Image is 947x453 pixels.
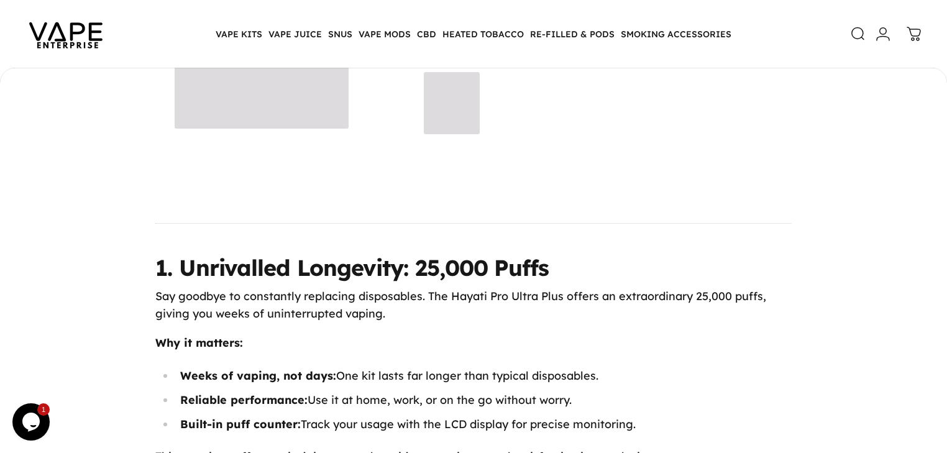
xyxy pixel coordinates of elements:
[355,21,414,47] summary: VAPE MODS
[900,21,928,48] a: 0 items
[175,367,792,385] li: One kit lasts far longer than typical disposables.
[180,368,336,383] strong: Weeks of vaping, not days:
[527,21,618,47] summary: RE-FILLED & PODS
[155,254,792,283] h2: 1. Unrivalled Longevity: 25,000 Puffs
[213,21,265,47] summary: VAPE KITS
[439,21,527,47] summary: HEATED TOBACCO
[325,21,355,47] summary: SNUS
[12,403,52,441] iframe: chat widget
[265,21,325,47] summary: VAPE JUICE
[155,288,792,324] p: Say goodbye to constantly replacing disposables. The Hayati Pro Ultra Plus offers an extraordinar...
[414,21,439,47] summary: CBD
[175,416,792,434] li: Track your usage with the LCD display for precise monitoring.
[618,21,734,47] summary: SMOKING ACCESSORIES
[213,21,734,47] nav: Primary
[180,417,301,431] strong: Built-in puff counter:
[175,391,792,410] li: Use it at home, work, or on the go without worry.
[180,393,308,407] strong: Reliable performance:
[10,5,122,63] img: Vape Enterprise
[155,336,243,350] strong: Why it matters:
